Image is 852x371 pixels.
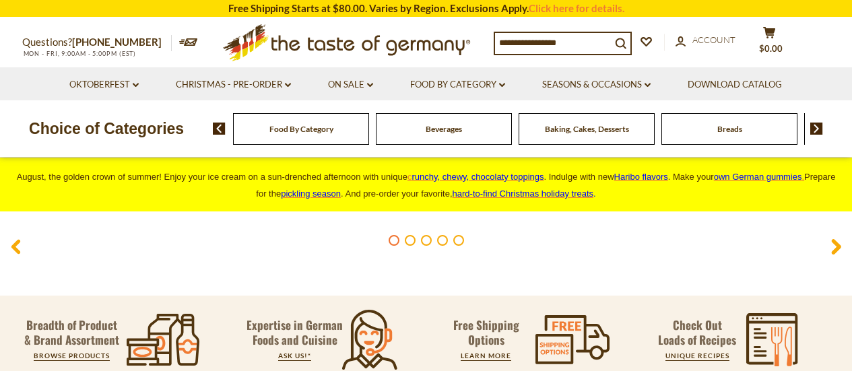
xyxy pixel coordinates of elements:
a: Food By Category [269,124,333,134]
p: Free Shipping Options [442,318,531,347]
a: Beverages [426,124,462,134]
a: Haribo flavors [614,172,668,182]
a: LEARN MORE [461,351,511,360]
a: Download Catalog [688,77,782,92]
a: Seasons & Occasions [542,77,651,92]
span: MON - FRI, 9:00AM - 5:00PM (EST) [22,50,137,57]
a: Click here for details. [529,2,624,14]
a: Baking, Cakes, Desserts [545,124,629,134]
a: ASK US!* [278,351,311,360]
a: hard-to-find Christmas holiday treats [453,189,594,199]
a: UNIQUE RECIPES [665,351,729,360]
a: On Sale [328,77,373,92]
button: $0.00 [750,26,790,60]
img: next arrow [810,123,823,135]
a: crunchy, chewy, chocolaty toppings [407,172,544,182]
p: Expertise in German Foods and Cuisine [247,318,343,347]
a: Food By Category [410,77,505,92]
span: Account [692,34,735,45]
span: . [453,189,596,199]
a: Breads [717,124,742,134]
p: Check Out Loads of Recipes [658,318,736,347]
span: $0.00 [759,43,783,54]
a: own German gummies. [714,172,804,182]
a: Account [676,33,735,48]
a: [PHONE_NUMBER] [72,36,162,48]
span: runchy, chewy, chocolaty toppings [412,172,544,182]
a: Oktoberfest [69,77,139,92]
p: Breadth of Product & Brand Assortment [24,318,119,347]
img: previous arrow [213,123,226,135]
a: Christmas - PRE-ORDER [176,77,291,92]
p: Questions? [22,34,172,51]
a: pickling season [281,189,341,199]
a: BROWSE PRODUCTS [34,351,110,360]
span: own German gummies [714,172,802,182]
span: August, the golden crown of summer! Enjoy your ice cream on a sun-drenched afternoon with unique ... [17,172,836,199]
